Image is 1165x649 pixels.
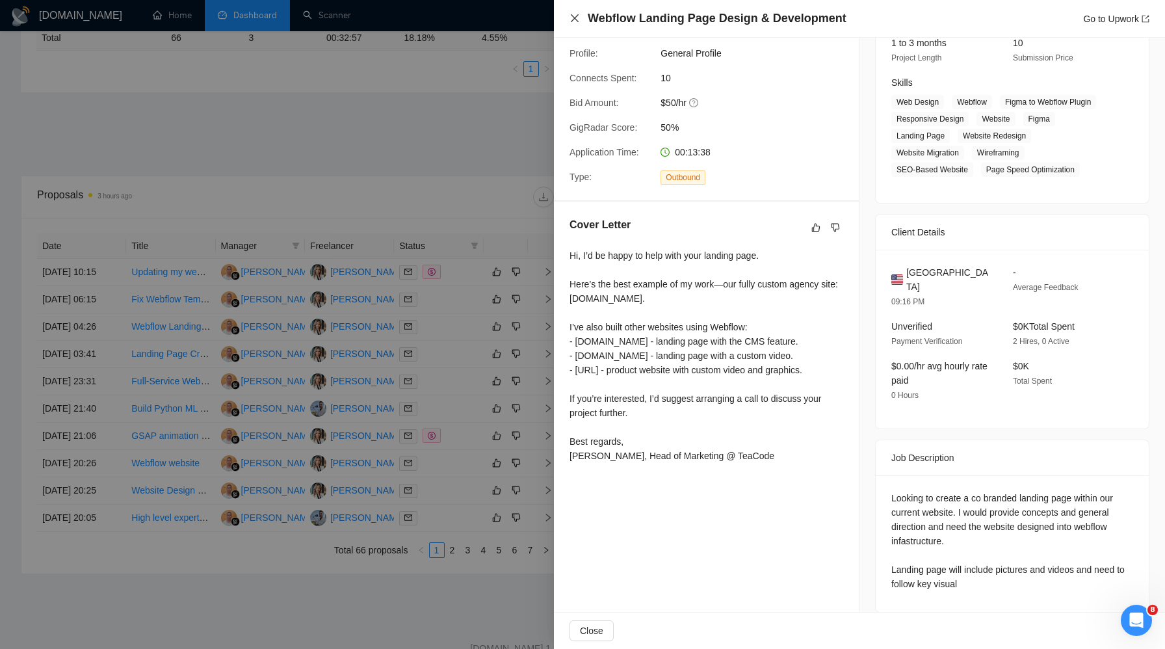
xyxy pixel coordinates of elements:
[569,122,637,133] span: GigRadar Score:
[661,170,705,185] span: Outbound
[831,222,840,233] span: dislike
[569,620,614,641] button: Close
[1121,605,1152,636] iframe: Intercom live chat
[891,440,1133,475] div: Job Description
[661,148,670,157] span: clock-circle
[808,220,824,235] button: like
[1013,361,1029,371] span: $0K
[891,337,962,346] span: Payment Verification
[958,129,1031,143] span: Website Redesign
[891,272,903,287] img: 🇺🇸
[811,222,820,233] span: like
[906,265,992,294] span: [GEOGRAPHIC_DATA]
[891,77,913,88] span: Skills
[891,491,1133,591] div: Looking to create a co branded landing page within our current website. I would provide concepts ...
[1013,53,1073,62] span: Submission Price
[891,95,944,109] span: Web Design
[1013,377,1052,386] span: Total Spent
[891,321,932,332] span: Unverified
[1083,14,1149,24] a: Go to Upworkexport
[569,217,631,233] h5: Cover Letter
[1023,112,1055,126] span: Figma
[569,13,580,24] button: Close
[891,391,919,400] span: 0 Hours
[1147,605,1158,615] span: 8
[1000,95,1097,109] span: Figma to Webflow Plugin
[569,48,598,59] span: Profile:
[1013,337,1069,346] span: 2 Hires, 0 Active
[981,163,1080,177] span: Page Speed Optimization
[1142,15,1149,23] span: export
[661,96,856,110] span: $50/hr
[1013,38,1023,48] span: 10
[569,147,639,157] span: Application Time:
[1013,267,1016,278] span: -
[891,53,941,62] span: Project Length
[675,147,711,157] span: 00:13:38
[891,38,947,48] span: 1 to 3 months
[891,163,973,177] span: SEO-Based Website
[952,95,992,109] span: Webflow
[580,624,603,638] span: Close
[569,172,592,182] span: Type:
[828,220,843,235] button: dislike
[891,129,950,143] span: Landing Page
[569,73,637,83] span: Connects Spent:
[891,361,988,386] span: $0.00/hr avg hourly rate paid
[891,215,1133,250] div: Client Details
[689,98,700,108] span: question-circle
[891,297,924,306] span: 09:16 PM
[569,98,619,108] span: Bid Amount:
[588,10,846,27] h4: Webflow Landing Page Design & Development
[569,13,580,23] span: close
[661,46,856,60] span: General Profile
[972,146,1025,160] span: Wireframing
[661,71,856,85] span: 10
[891,112,969,126] span: Responsive Design
[976,112,1015,126] span: Website
[1013,321,1075,332] span: $0K Total Spent
[891,146,964,160] span: Website Migration
[569,248,843,463] div: Hi, I’d be happy to help with your landing page. Here’s the best example of my work—our fully cus...
[661,120,856,135] span: 50%
[1013,283,1079,292] span: Average Feedback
